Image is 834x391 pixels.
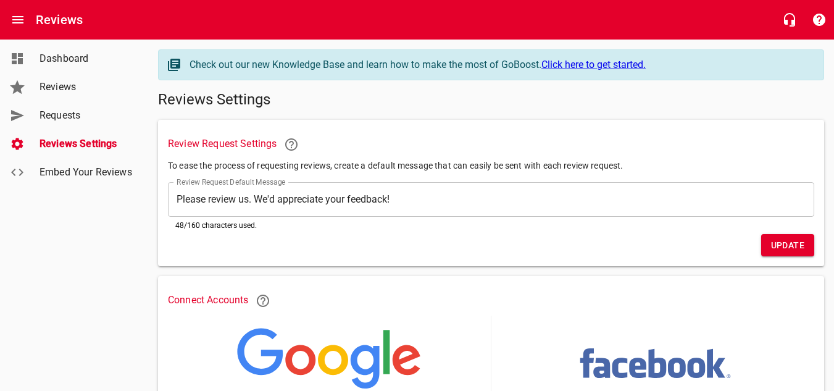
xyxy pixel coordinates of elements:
[36,10,83,30] h6: Reviews
[177,193,806,205] textarea: Please review us. We'd appreciate your feedback!
[40,80,133,95] span: Reviews
[3,5,33,35] button: Open drawer
[771,238,804,253] span: Update
[40,165,133,180] span: Embed Your Reviews
[40,51,133,66] span: Dashboard
[277,130,306,159] a: Learn more about requesting reviews
[40,137,133,151] span: Reviews Settings
[158,90,824,110] h5: Reviews Settings
[168,159,814,172] p: To ease the process of requesting reviews, create a default message that can easily be sent with ...
[175,221,257,230] span: 48 /160 characters used.
[804,5,834,35] button: Support Portal
[190,57,811,72] div: Check out our new Knowledge Base and learn how to make the most of GoBoost.
[168,286,814,316] h6: Connect Accounts
[248,286,278,316] a: Learn more about connecting Google and Facebook to Reviews
[761,234,814,257] button: Update
[168,130,814,159] h6: Review Request Settings
[775,5,804,35] button: Live Chat
[40,108,133,123] span: Requests
[541,59,646,70] a: Click here to get started.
